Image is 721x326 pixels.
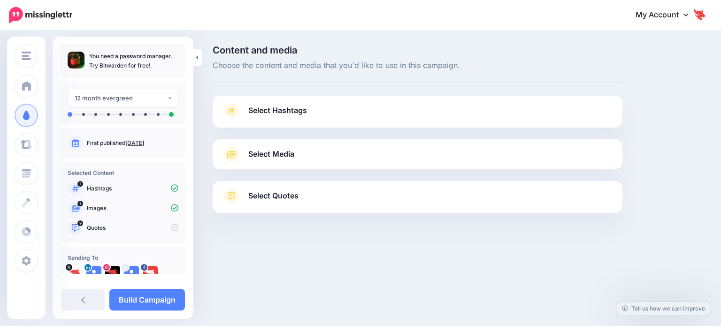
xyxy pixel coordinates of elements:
[213,60,622,72] span: Choose the content and media that you'd like to use in this campaign.
[87,224,178,232] p: Quotes
[68,52,84,68] img: ed208dfafa0750ddd21271ee3dbe4ca9_thumb.jpg
[248,104,307,117] span: Select Hashtags
[125,139,144,146] a: [DATE]
[68,169,178,176] h4: Selected Content
[68,266,83,281] img: I-HudfTB-88570.jpg
[75,93,167,104] div: 12 month evergreen
[222,147,613,162] a: Select Media
[248,148,294,160] span: Select Media
[22,52,31,60] img: menu.png
[68,254,178,261] h4: Sending To
[9,7,72,23] img: Missinglettr
[143,266,158,281] img: 305288661_478982434240051_7699089408051446028_n-bsa154650.png
[248,190,299,202] span: Select Quotes
[617,302,710,315] a: Tell us how we can improve
[77,181,83,187] span: 7
[222,103,613,128] a: Select Hashtags
[124,266,139,281] img: user_default_image.png
[213,45,622,55] span: Content and media
[105,266,120,281] img: 101078149_602926993907858_1811568839826079744_n-bsa153255.jpg
[77,201,83,206] span: 1
[626,4,707,27] a: My Account
[77,220,83,226] span: 9
[89,52,178,70] p: You need a password manager. Try Bitwarden for free!
[87,139,178,147] p: First published
[222,189,613,213] a: Select Quotes
[87,204,178,212] p: Images
[87,184,178,193] p: Hashtags
[68,89,178,107] button: 12 month evergreen
[86,266,101,281] img: user_default_image.png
